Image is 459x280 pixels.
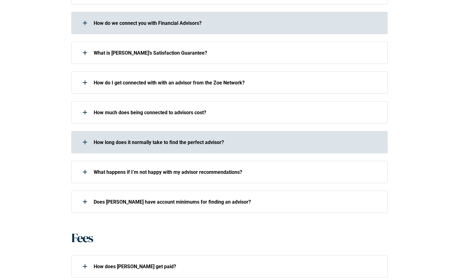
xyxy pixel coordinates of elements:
[94,80,380,86] p: How do I get connected with with an advisor from the Zoe Network?
[94,199,380,205] p: Does [PERSON_NAME] have account minimums for finding an advisor?
[94,50,380,56] p: What is [PERSON_NAME]’s Satisfaction Guarantee?
[94,110,380,115] p: How much does being connected to advisors cost?
[94,20,380,26] p: How do we connect you with Financial Advisors?
[94,139,380,145] p: How long does it normally take to find the perfect advisor?
[94,264,380,269] p: How does [PERSON_NAME] get paid?
[94,169,380,175] p: What happens if I’m not happy with my advisor recommendations?
[71,230,93,245] h1: Fees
